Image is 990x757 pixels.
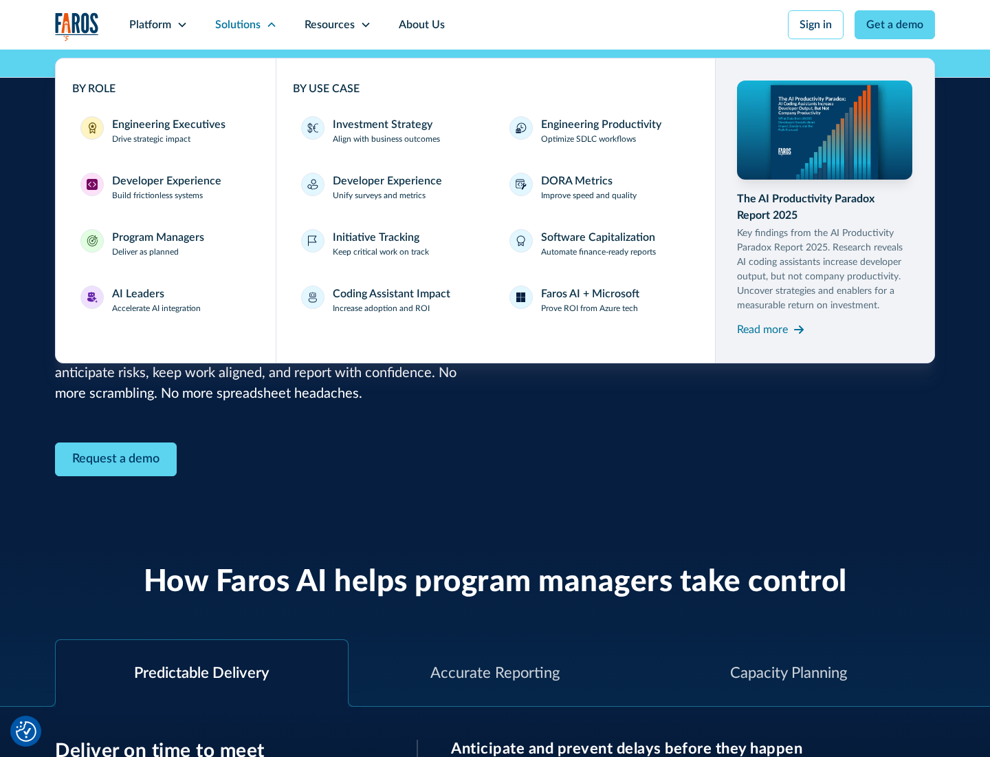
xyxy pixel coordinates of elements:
[293,277,490,323] a: Coding Assistant ImpactIncrease adoption and ROI
[55,443,177,476] a: Contact Modal
[112,116,225,133] div: Engineering Executives
[541,173,613,189] div: DORA Metrics
[501,277,698,323] a: Faros AI + MicrosoftProve ROI from Azure tech
[55,50,935,363] nav: Solutions
[333,229,419,246] div: Initiative Tracking
[87,179,98,190] img: Developer Experience
[293,164,490,210] a: Developer ExperienceUnify surveys and metrics
[72,221,259,266] a: Program ManagersProgram ManagersDeliver as planned
[730,662,847,685] div: Capacity Planning
[541,189,637,202] p: Improve speed and quality
[541,286,639,302] div: Faros AI + Microsoft
[112,286,164,302] div: AI Leaders
[112,173,221,189] div: Developer Experience
[333,286,450,302] div: Coding Assistant Impact
[541,116,661,133] div: Engineering Productivity
[501,164,698,210] a: DORA MetricsImprove speed and quality
[541,133,636,145] p: Optimize SDLC workflows
[333,173,442,189] div: Developer Experience
[112,189,203,202] p: Build frictionless systems
[541,302,638,314] p: Prove ROI from Azure tech
[501,221,698,266] a: Software CapitalizationAutomate finance-ready reports
[112,133,190,145] p: Drive strategic impact
[55,12,99,41] a: home
[737,321,788,338] div: Read more
[333,302,430,314] p: Increase adoption and ROI
[855,10,935,39] a: Get a demo
[72,108,259,153] a: Engineering ExecutivesEngineering ExecutivesDrive strategic impact
[87,292,98,303] img: AI Leaders
[430,662,560,685] div: Accurate Reporting
[293,108,490,153] a: Investment StrategyAlign with business outcomes
[737,226,913,313] p: Key findings from the AI Productivity Paradox Report 2025. Research reveals AI coding assistants ...
[112,246,179,258] p: Deliver as planned
[541,246,656,258] p: Automate finance-ready reports
[333,133,440,145] p: Align with business outcomes
[737,81,913,341] a: The AI Productivity Paradox Report 2025Key findings from the AI Productivity Paradox Report 2025....
[87,235,98,246] img: Program Managers
[541,229,655,246] div: Software Capitalization
[112,302,201,314] p: Accelerate AI integration
[333,189,426,202] p: Unify surveys and metrics
[293,81,698,97] div: BY USE CASE
[333,246,429,258] p: Keep critical work on track
[72,164,259,210] a: Developer ExperienceDeveloper ExperienceBuild frictionless systems
[144,564,847,601] h2: How Faros AI helps program managers take control
[16,721,36,742] button: Cookie Settings
[215,17,261,33] div: Solutions
[55,12,99,41] img: Logo of the analytics and reporting company Faros.
[737,191,913,224] div: The AI Productivity Paradox Report 2025
[72,81,259,97] div: BY ROLE
[305,17,355,33] div: Resources
[501,108,698,153] a: Engineering ProductivityOptimize SDLC workflows
[87,122,98,134] img: Engineering Executives
[134,662,269,685] div: Predictable Delivery
[788,10,844,39] a: Sign in
[129,17,171,33] div: Platform
[333,116,432,133] div: Investment Strategy
[72,277,259,323] a: AI LeadersAI LeadersAccelerate AI integration
[112,229,204,246] div: Program Managers
[16,721,36,742] img: Revisit consent button
[293,221,490,266] a: Initiative TrackingKeep critical work on track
